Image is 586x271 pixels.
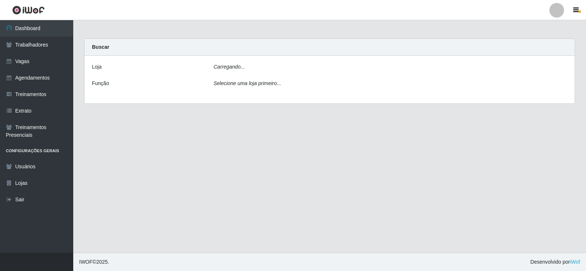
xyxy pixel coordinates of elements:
i: Selecione uma loja primeiro... [214,80,281,86]
img: CoreUI Logo [12,6,45,15]
label: Função [92,80,109,87]
span: IWOF [79,259,93,265]
label: Loja [92,63,101,71]
strong: Buscar [92,44,109,50]
span: Desenvolvido por [530,258,580,266]
i: Carregando... [214,64,245,70]
a: iWof [570,259,580,265]
span: © 2025 . [79,258,109,266]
